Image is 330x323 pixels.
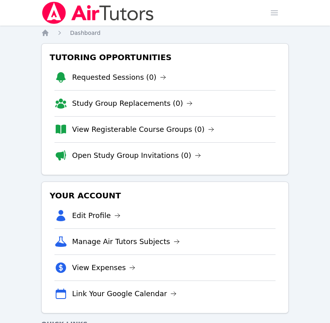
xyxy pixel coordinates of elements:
a: Dashboard [70,29,101,37]
a: Requested Sessions (0) [72,72,166,83]
span: Dashboard [70,30,101,36]
h3: Your Account [48,188,282,203]
img: Air Tutors [41,2,155,24]
a: Open Study Group Invitations (0) [72,150,201,161]
nav: Breadcrumb [41,29,289,37]
a: Link Your Google Calendar [72,288,177,299]
a: Edit Profile [72,210,121,221]
a: View Registerable Course Groups (0) [72,124,214,135]
h3: Tutoring Opportunities [48,50,282,65]
a: Manage Air Tutors Subjects [72,236,180,247]
a: Study Group Replacements (0) [72,98,193,109]
a: View Expenses [72,262,135,273]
